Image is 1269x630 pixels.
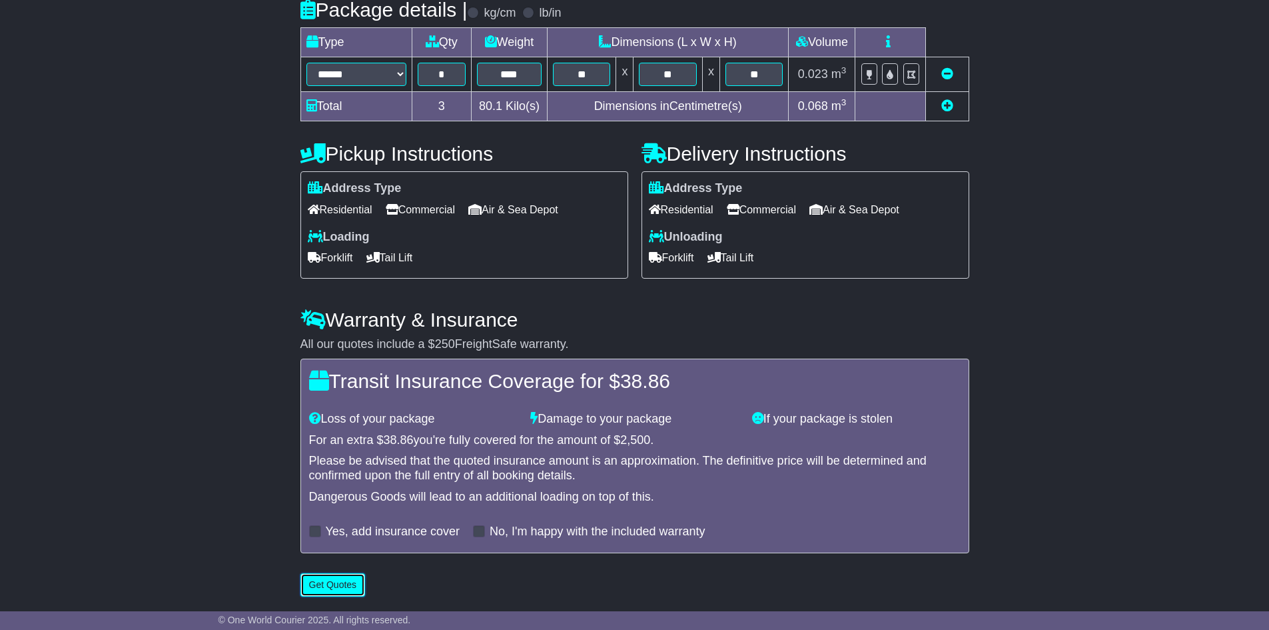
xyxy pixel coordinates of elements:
[308,181,402,196] label: Address Type
[435,337,455,351] span: 250
[841,65,847,75] sup: 3
[309,370,961,392] h4: Transit Insurance Coverage for $
[539,6,561,21] label: lb/in
[386,199,455,220] span: Commercial
[309,454,961,483] div: Please be advised that the quoted insurance amount is an approximation. The definitive price will...
[649,199,713,220] span: Residential
[841,97,847,107] sup: 3
[941,99,953,113] a: Add new item
[412,92,471,121] td: 3
[308,230,370,245] label: Loading
[384,433,414,447] span: 38.86
[620,370,670,392] span: 38.86
[300,573,366,597] button: Get Quotes
[798,99,828,113] span: 0.068
[702,57,719,92] td: x
[649,181,743,196] label: Address Type
[809,199,899,220] span: Air & Sea Depot
[707,247,754,268] span: Tail Lift
[641,143,969,165] h4: Delivery Instructions
[649,230,723,245] label: Unloading
[300,143,628,165] h4: Pickup Instructions
[300,309,969,331] h4: Warranty & Insurance
[308,247,353,268] span: Forklift
[309,433,961,448] div: For an extra $ you're fully covered for the amount of $ .
[309,490,961,505] div: Dangerous Goods will lead to an additional loading on top of this.
[366,247,413,268] span: Tail Lift
[218,615,411,625] span: © One World Courier 2025. All rights reserved.
[326,525,460,539] label: Yes, add insurance cover
[302,412,524,427] div: Loss of your package
[616,57,634,92] td: x
[941,67,953,81] a: Remove this item
[745,412,967,427] div: If your package is stolen
[300,337,969,352] div: All our quotes include a $ FreightSafe warranty.
[649,247,694,268] span: Forklift
[471,28,547,57] td: Weight
[831,99,847,113] span: m
[484,6,516,21] label: kg/cm
[471,92,547,121] td: Kilo(s)
[479,99,502,113] span: 80.1
[547,28,789,57] td: Dimensions (L x W x H)
[831,67,847,81] span: m
[727,199,796,220] span: Commercial
[468,199,558,220] span: Air & Sea Depot
[789,28,855,57] td: Volume
[524,412,745,427] div: Damage to your package
[620,433,650,447] span: 2,500
[308,199,372,220] span: Residential
[798,67,828,81] span: 0.023
[412,28,471,57] td: Qty
[300,92,412,121] td: Total
[547,92,789,121] td: Dimensions in Centimetre(s)
[300,28,412,57] td: Type
[490,525,705,539] label: No, I'm happy with the included warranty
